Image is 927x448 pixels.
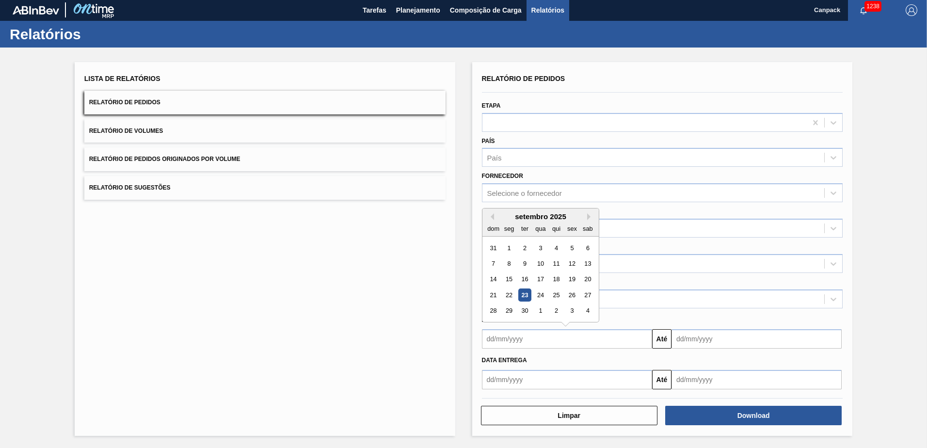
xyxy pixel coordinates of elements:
[485,240,595,319] div: month 2025-09
[531,4,564,16] span: Relatórios
[482,329,652,349] input: dd/mm/yyyy
[13,6,59,15] img: TNhmsLtSVTkK8tSr43FrP2fwEKptu5GPRR3wAAAABJRU5ErkJggg==
[487,241,500,255] div: Choose domingo, 31 de agosto de 2025
[587,213,594,220] button: Next Month
[581,288,594,302] div: Choose sábado, 27 de setembro de 2025
[549,288,562,302] div: Choose quinta-feira, 25 de setembro de 2025
[549,222,562,235] div: qui
[84,147,446,171] button: Relatório de Pedidos Originados por Volume
[549,257,562,270] div: Choose quinta-feira, 11 de setembro de 2025
[487,288,500,302] div: Choose domingo, 21 de setembro de 2025
[581,257,594,270] div: Choose sábado, 13 de setembro de 2025
[487,222,500,235] div: dom
[487,257,500,270] div: Choose domingo, 7 de setembro de 2025
[482,102,501,109] label: Etapa
[482,357,527,364] span: Data entrega
[502,241,515,255] div: Choose segunda-feira, 1 de setembro de 2025
[534,257,547,270] div: Choose quarta-feira, 10 de setembro de 2025
[665,406,842,425] button: Download
[565,241,578,255] div: Choose sexta-feira, 5 de setembro de 2025
[84,75,160,82] span: Lista de Relatórios
[581,304,594,318] div: Choose sábado, 4 de outubro de 2025
[482,173,523,179] label: Fornecedor
[534,288,547,302] div: Choose quarta-feira, 24 de setembro de 2025
[89,99,160,106] span: Relatório de Pedidos
[518,304,531,318] div: Choose terça-feira, 30 de setembro de 2025
[518,288,531,302] div: Choose terça-feira, 23 de setembro de 2025
[487,154,502,162] div: País
[848,3,879,17] button: Notificações
[482,138,495,144] label: País
[89,128,163,134] span: Relatório de Volumes
[89,184,171,191] span: Relatório de Sugestões
[487,304,500,318] div: Choose domingo, 28 de setembro de 2025
[565,273,578,286] div: Choose sexta-feira, 19 de setembro de 2025
[502,273,515,286] div: Choose segunda-feira, 15 de setembro de 2025
[363,4,386,16] span: Tarefas
[502,304,515,318] div: Choose segunda-feira, 29 de setembro de 2025
[10,29,182,40] h1: Relatórios
[396,4,440,16] span: Planejamento
[565,288,578,302] div: Choose sexta-feira, 26 de setembro de 2025
[481,406,657,425] button: Limpar
[534,304,547,318] div: Choose quarta-feira, 1 de outubro de 2025
[565,304,578,318] div: Choose sexta-feira, 3 de outubro de 2025
[518,273,531,286] div: Choose terça-feira, 16 de setembro de 2025
[487,189,562,197] div: Selecione o fornecedor
[84,119,446,143] button: Relatório de Volumes
[581,273,594,286] div: Choose sábado, 20 de setembro de 2025
[84,176,446,200] button: Relatório de Sugestões
[482,370,652,389] input: dd/mm/yyyy
[534,241,547,255] div: Choose quarta-feira, 3 de setembro de 2025
[487,273,500,286] div: Choose domingo, 14 de setembro de 2025
[534,222,547,235] div: qua
[502,222,515,235] div: seg
[502,257,515,270] div: Choose segunda-feira, 8 de setembro de 2025
[518,222,531,235] div: ter
[549,304,562,318] div: Choose quinta-feira, 2 de outubro de 2025
[89,156,240,162] span: Relatório de Pedidos Originados por Volume
[518,241,531,255] div: Choose terça-feira, 2 de setembro de 2025
[482,75,565,82] span: Relatório de Pedidos
[534,273,547,286] div: Choose quarta-feira, 17 de setembro de 2025
[565,257,578,270] div: Choose sexta-feira, 12 de setembro de 2025
[482,212,599,221] div: setembro 2025
[581,241,594,255] div: Choose sábado, 6 de setembro de 2025
[671,370,842,389] input: dd/mm/yyyy
[502,288,515,302] div: Choose segunda-feira, 22 de setembro de 2025
[652,370,671,389] button: Até
[84,91,446,114] button: Relatório de Pedidos
[671,329,842,349] input: dd/mm/yyyy
[864,1,881,12] span: 1238
[549,273,562,286] div: Choose quinta-feira, 18 de setembro de 2025
[652,329,671,349] button: Até
[450,4,522,16] span: Composição de Carga
[581,222,594,235] div: sab
[518,257,531,270] div: Choose terça-feira, 9 de setembro de 2025
[549,241,562,255] div: Choose quinta-feira, 4 de setembro de 2025
[565,222,578,235] div: sex
[906,4,917,16] img: Logout
[487,213,494,220] button: Previous Month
